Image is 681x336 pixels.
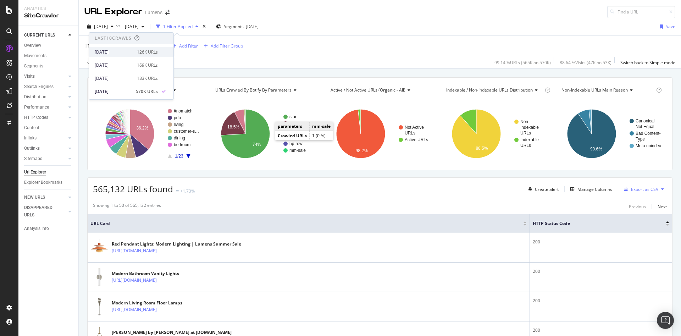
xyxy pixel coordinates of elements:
text: Indexable [520,125,539,130]
div: Add Filter [179,43,198,49]
span: Active / Not Active URLs (organic - all) [331,87,405,93]
h4: Active / Not Active URLs [329,84,430,96]
img: Equal [176,190,179,192]
input: Find a URL [607,6,675,18]
span: vs [116,23,122,29]
div: Visits [24,73,35,80]
div: Open Intercom Messenger [657,312,674,329]
div: +1.73% [180,188,195,194]
text: bedroom [174,142,190,147]
a: Performance [24,104,66,111]
div: 126K URLs [137,49,158,55]
div: Url Explorer [24,169,46,176]
button: 1 Filter Applied [153,21,201,32]
a: Url Explorer [24,169,73,176]
div: A chart. [209,103,321,165]
a: HTTP Codes [24,114,66,121]
a: Analysis Info [24,225,73,232]
td: parameters [275,122,310,131]
div: Outlinks [24,145,40,152]
a: Distribution [24,93,66,101]
div: [DATE] [95,62,133,68]
a: Overview [24,42,73,49]
img: main image [90,268,108,286]
text: Type [636,137,645,142]
button: Previous [629,202,646,211]
div: NEW URLS [24,194,45,201]
text: Non- [520,119,530,124]
div: [DATE] [95,75,133,82]
div: Overview [24,42,41,49]
button: [DATE] [84,21,116,32]
div: Performance [24,104,49,111]
button: Add Filter Group [201,42,243,50]
div: 200 [533,268,669,275]
img: main image [90,239,108,257]
td: 1 (0 %) [310,131,333,141]
div: SiteCrawler [24,12,73,20]
div: Movements [24,52,46,60]
span: HTTP Status Code [533,220,655,227]
text: #nomatch [174,109,193,114]
text: living [174,122,183,127]
span: Indexable / Non-Indexable URLs distribution [446,87,533,93]
div: [DATE] [246,23,259,29]
div: 183K URLs [137,75,158,82]
span: 565,132 URLs found [93,183,173,195]
div: Showing 1 to 50 of 565,132 entries [93,202,161,211]
text: Not Equal [636,124,654,129]
button: [DATE] [122,21,147,32]
a: Search Engines [24,83,66,90]
div: Segments [24,62,43,70]
text: 36.2% [136,126,148,131]
button: Create alert [525,183,559,195]
div: URL Explorer [84,6,142,18]
div: Sitemaps [24,155,42,163]
button: Manage Columns [567,185,612,193]
svg: A chart. [439,103,552,165]
button: Export as CSV [621,183,658,195]
a: Segments [24,62,73,70]
div: Create alert [535,186,559,192]
svg: A chart. [93,103,205,165]
div: Switch back to Simple mode [620,60,675,66]
text: URLs [405,131,415,136]
text: Meta noindex [636,143,661,148]
text: pdp [174,115,181,120]
div: 570K URLs [136,88,158,95]
h4: Indexable / Non-Indexable URLs Distribution [445,84,543,96]
div: Next [658,204,667,210]
button: Add Filter [170,42,198,50]
div: Modern Bathroom Vanity Lights [112,270,188,277]
text: 18.5% [227,125,239,130]
div: 200 [533,298,669,304]
span: HTTP Status Code [84,43,120,49]
text: Active URLs [405,137,428,142]
div: Red Pendant Lights: Modern Lighting | Lumens Summer Sale [112,241,241,247]
a: [URL][DOMAIN_NAME] [112,247,157,254]
div: Search Engines [24,83,54,90]
div: HTTP Codes [24,114,48,121]
a: DISAPPEARED URLS [24,204,66,219]
div: 200 [533,239,669,245]
a: CURRENT URLS [24,32,66,39]
text: 1/23 [175,154,183,159]
a: Explorer Bookmarks [24,179,73,186]
div: Export as CSV [631,186,658,192]
div: 200 [533,327,669,334]
div: Lumens [145,9,162,16]
a: Visits [24,73,66,80]
span: Non-Indexable URLs Main Reason [561,87,628,93]
button: Segments[DATE] [213,21,261,32]
div: [DATE] [95,49,133,55]
div: Previous [629,204,646,210]
text: 90.6% [590,147,602,152]
a: Sitemaps [24,155,66,163]
div: A chart. [555,103,667,165]
button: Save [657,21,675,32]
span: Segments [224,23,244,29]
svg: A chart. [324,103,436,165]
div: times [201,23,207,30]
a: [URL][DOMAIN_NAME] [112,306,157,313]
